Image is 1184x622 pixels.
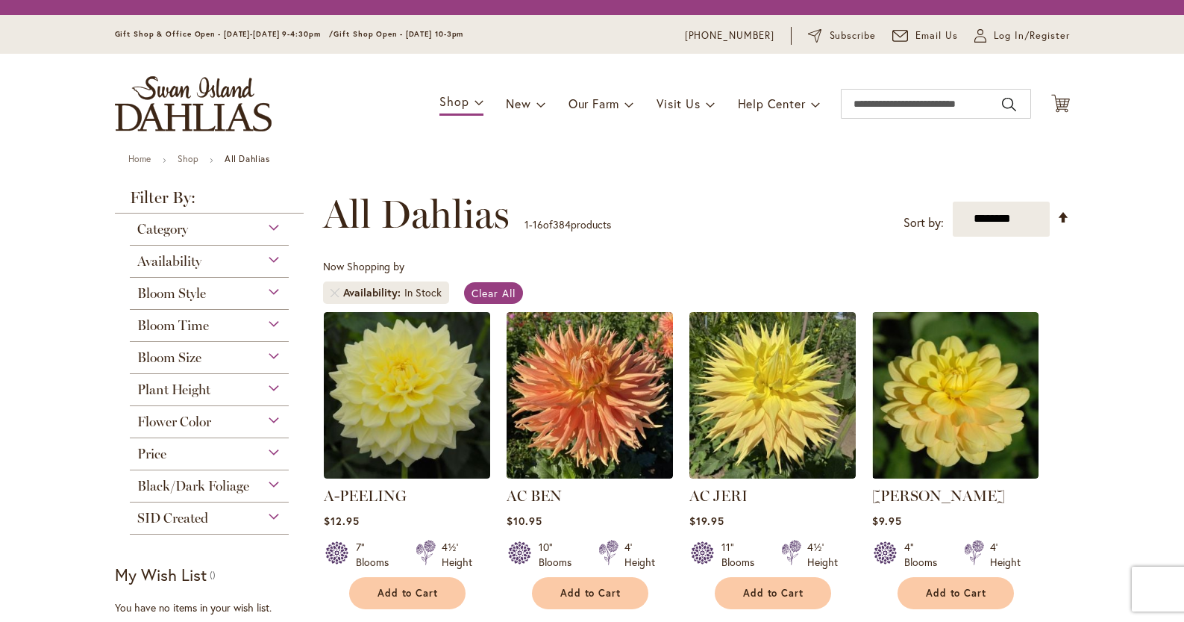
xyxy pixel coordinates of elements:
span: Price [137,446,166,462]
strong: My Wish List [115,564,207,585]
a: AHOY MATEY [872,467,1039,482]
button: Add to Cart [532,577,648,609]
div: 4' Height [624,540,655,570]
button: Add to Cart [349,577,466,609]
span: $12.95 [324,514,360,528]
div: 4" Blooms [904,540,946,570]
span: Gift Shop & Office Open - [DATE]-[DATE] 9-4:30pm / [115,29,334,39]
a: [PHONE_NUMBER] [685,28,775,43]
span: Clear All [472,286,516,300]
span: Help Center [738,96,806,111]
span: 384 [553,217,571,231]
span: Visit Us [657,96,700,111]
div: You have no items in your wish list. [115,600,314,615]
strong: Filter By: [115,190,304,214]
button: Add to Cart [898,577,1014,609]
div: 4½' Height [807,540,838,570]
span: Flower Color [137,414,211,430]
span: Bloom Size [137,349,201,366]
span: Subscribe [830,28,877,43]
a: store logo [115,76,272,131]
a: Subscribe [808,28,876,43]
span: Gift Shop Open - [DATE] 10-3pm [333,29,463,39]
span: Plant Height [137,382,210,398]
span: Now Shopping by [323,259,404,273]
a: AC JERI [689,487,748,505]
a: Shop [178,153,198,164]
button: Search [1002,93,1015,116]
span: Add to Cart [926,587,987,600]
a: Home [128,153,151,164]
span: 1 [524,217,529,231]
span: New [506,96,530,111]
button: Add to Cart [715,577,831,609]
img: AC Jeri [689,312,856,479]
span: Availability [137,253,201,270]
span: Add to Cart [378,587,439,600]
div: In Stock [404,285,442,300]
p: - of products [524,213,611,237]
a: Remove Availability In Stock [331,288,339,297]
span: 16 [533,217,543,231]
span: Log In/Register [994,28,1070,43]
span: Shop [439,93,469,109]
div: 11" Blooms [721,540,763,570]
span: Availability [343,285,404,300]
span: $19.95 [689,514,724,528]
span: Our Farm [568,96,619,111]
span: Add to Cart [743,587,804,600]
span: Bloom Style [137,285,206,302]
span: SID Created [137,510,208,526]
span: Category [137,221,188,237]
span: $10.95 [507,514,542,528]
span: Bloom Time [137,317,209,334]
span: Email Us [915,28,958,43]
div: 4' Height [990,540,1021,570]
a: Clear All [464,282,523,304]
span: $9.95 [872,514,902,528]
a: A-PEELING [324,487,407,505]
label: Sort by: [903,209,944,237]
img: AC BEN [507,312,673,479]
span: Add to Cart [560,587,621,600]
strong: All Dahlias [225,153,270,164]
a: [PERSON_NAME] [872,487,1005,505]
a: Email Us [892,28,958,43]
img: A-Peeling [324,312,490,479]
img: AHOY MATEY [872,312,1039,479]
a: A-Peeling [324,467,490,482]
span: All Dahlias [323,192,510,237]
a: AC BEN [507,487,562,505]
a: Log In/Register [974,28,1070,43]
a: AC BEN [507,467,673,482]
div: 10" Blooms [539,540,580,570]
div: 4½' Height [442,540,472,570]
a: AC Jeri [689,467,856,482]
div: 7" Blooms [356,540,398,570]
span: Black/Dark Foliage [137,478,249,494]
